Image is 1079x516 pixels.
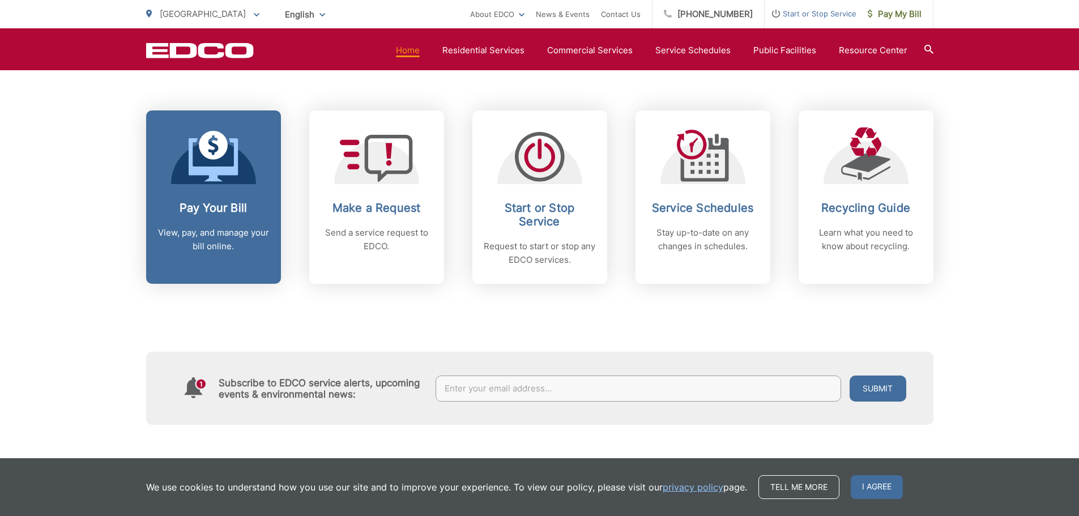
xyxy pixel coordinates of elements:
[536,7,590,21] a: News & Events
[157,226,270,253] p: View, pay, and manage your bill online.
[839,44,907,57] a: Resource Center
[396,44,420,57] a: Home
[146,480,747,494] p: We use cookies to understand how you use our site and to improve your experience. To view our pol...
[810,201,922,215] h2: Recycling Guide
[219,377,425,400] h4: Subscribe to EDCO service alerts, upcoming events & environmental news:
[758,475,839,499] a: Tell me more
[436,376,841,402] input: Enter your email address...
[442,44,524,57] a: Residential Services
[850,376,906,402] button: Submit
[647,201,759,215] h2: Service Schedules
[810,226,922,253] p: Learn what you need to know about recycling.
[547,44,633,57] a: Commercial Services
[655,44,731,57] a: Service Schedules
[321,201,433,215] h2: Make a Request
[647,226,759,253] p: Stay up-to-date on any changes in schedules.
[160,8,246,19] span: [GEOGRAPHIC_DATA]
[868,7,922,21] span: Pay My Bill
[470,7,524,21] a: About EDCO
[484,240,596,267] p: Request to start or stop any EDCO services.
[146,42,254,58] a: EDCD logo. Return to the homepage.
[146,110,281,284] a: Pay Your Bill View, pay, and manage your bill online.
[309,110,444,284] a: Make a Request Send a service request to EDCO.
[601,7,641,21] a: Contact Us
[799,110,933,284] a: Recycling Guide Learn what you need to know about recycling.
[484,201,596,228] h2: Start or Stop Service
[663,480,723,494] a: privacy policy
[276,5,334,24] span: English
[851,475,903,499] span: I agree
[157,201,270,215] h2: Pay Your Bill
[753,44,816,57] a: Public Facilities
[321,226,433,253] p: Send a service request to EDCO.
[636,110,770,284] a: Service Schedules Stay up-to-date on any changes in schedules.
